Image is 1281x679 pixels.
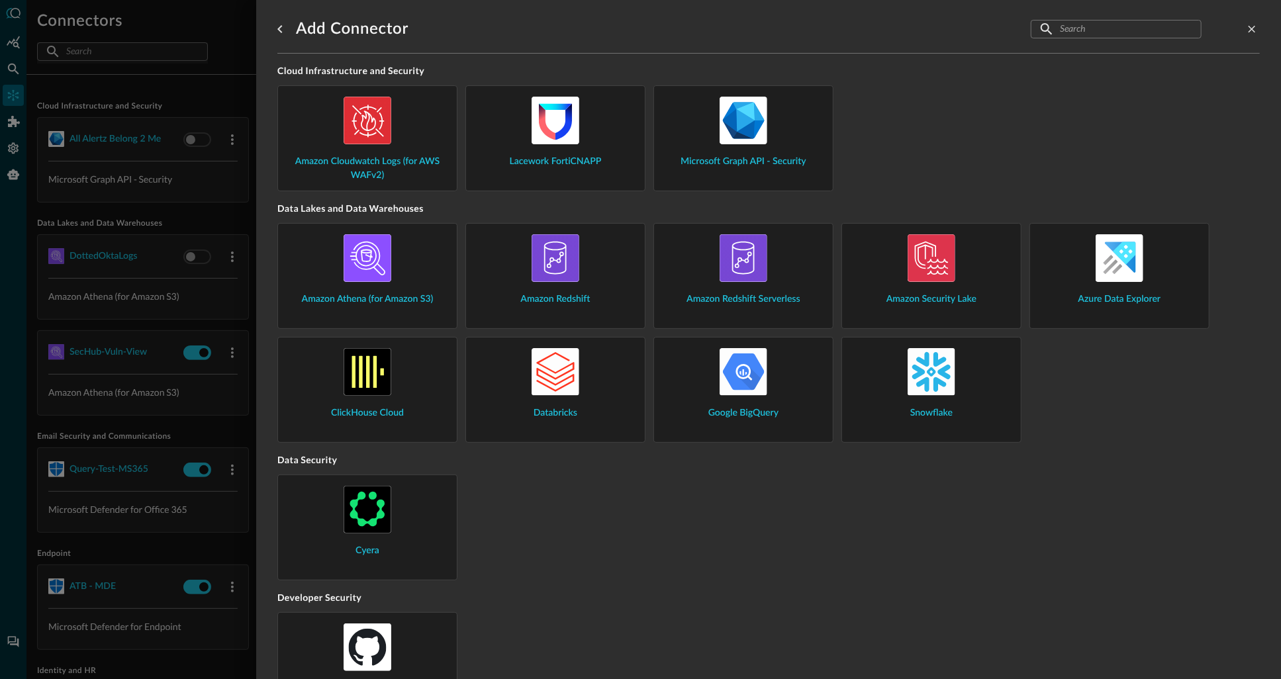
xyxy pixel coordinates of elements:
span: Cyera [356,544,379,558]
h1: Add Connector [296,19,408,40]
span: Amazon Security Lake [886,293,976,306]
img: Github.svg [344,623,391,671]
span: Amazon Redshift [520,293,590,306]
img: AWSRedshift.svg [720,234,767,282]
span: Amazon Athena (for Amazon S3) [302,293,434,306]
button: close-drawer [1244,21,1260,37]
img: AWSSecurityLake.svg [908,234,955,282]
span: Google BigQuery [708,406,779,420]
img: Databricks.svg [532,348,579,396]
input: Search [1060,17,1171,41]
h5: Data Lakes and Data Warehouses [277,202,1260,223]
img: ClickHouse.svg [344,348,391,396]
h5: Cloud Infrastructure and Security [277,64,1260,85]
img: GoogleBigQuery.svg [720,348,767,396]
span: Amazon Cloudwatch Logs (for AWS WAFv2) [289,155,446,183]
span: Lacework FortiCNAPP [510,155,602,169]
img: AWSCloudWatchLogs.svg [344,97,391,144]
span: Amazon Redshift Serverless [687,293,800,306]
button: go back [269,19,291,40]
img: MicrosoftGraph.svg [720,97,767,144]
img: LaceworkFortiCnapp.svg [532,97,579,144]
span: Azure Data Explorer [1078,293,1161,306]
img: AWSAthena.svg [344,234,391,282]
span: Databricks [534,406,577,420]
span: Microsoft Graph API - Security [681,155,806,169]
h5: Developer Security [277,591,1260,612]
img: AWSRedshift.svg [532,234,579,282]
span: ClickHouse Cloud [331,406,404,420]
img: Snowflake.svg [908,348,955,396]
img: AzureDataExplorer.svg [1096,234,1143,282]
span: Snowflake [910,406,953,420]
h5: Data Security [277,453,1260,475]
img: Cyera.svg [344,486,391,533]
